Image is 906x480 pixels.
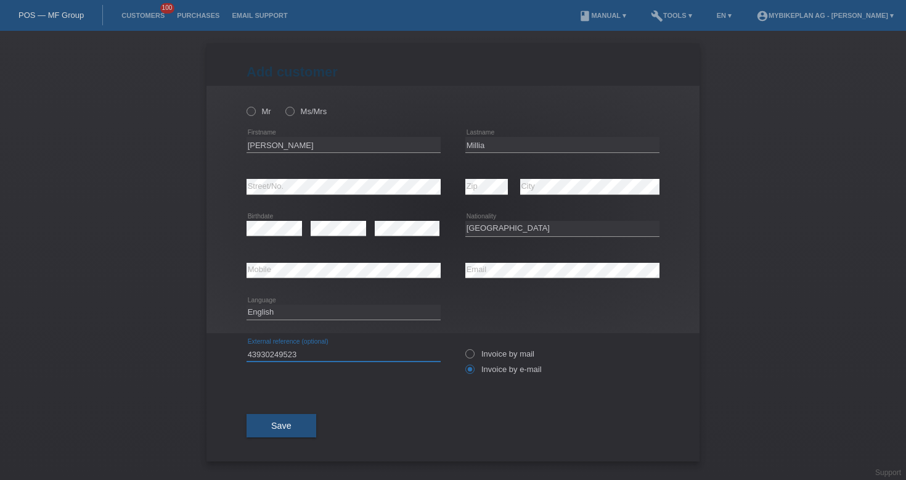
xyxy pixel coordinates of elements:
a: buildTools ▾ [645,12,698,19]
label: Ms/Mrs [285,107,327,116]
span: 100 [160,3,175,14]
h1: Add customer [247,64,659,80]
input: Invoice by mail [465,349,473,365]
label: Invoice by e-mail [465,365,542,374]
span: Save [271,421,292,431]
a: Customers [115,12,171,19]
label: Invoice by mail [465,349,534,358]
a: Support [875,468,901,477]
a: bookManual ▾ [573,12,632,19]
a: POS — MF Group [18,10,84,20]
input: Invoice by e-mail [465,365,473,380]
i: account_circle [756,10,769,22]
a: Purchases [171,12,226,19]
a: account_circleMybikeplan AG - [PERSON_NAME] ▾ [750,12,900,19]
input: Mr [247,107,255,115]
a: EN ▾ [711,12,738,19]
input: Ms/Mrs [285,107,293,115]
i: build [651,10,663,22]
a: Email Support [226,12,293,19]
button: Save [247,414,316,437]
i: book [579,10,591,22]
label: Mr [247,107,271,116]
